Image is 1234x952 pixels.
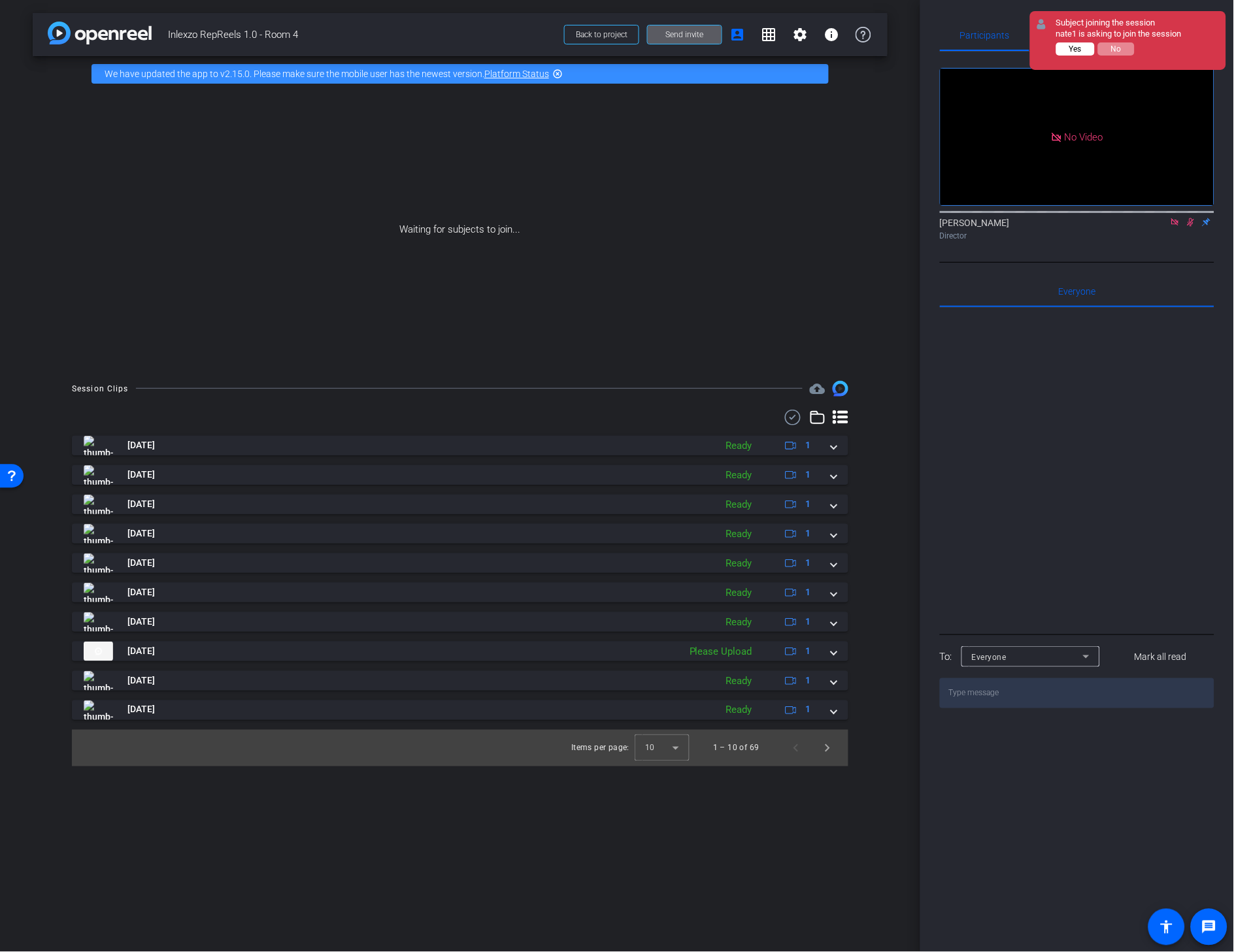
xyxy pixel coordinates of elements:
[1098,42,1135,56] button: No
[960,31,1010,40] span: Participants
[72,382,129,395] div: Session Clips
[720,615,759,630] div: Ready
[72,700,848,720] mat-expansion-panel-header: thumb-nail[DATE]Ready1
[84,465,113,485] img: thumb-nail
[552,69,563,79] mat-icon: highlight_off
[730,27,746,42] mat-icon: account_box
[127,585,155,599] span: [DATE]
[806,615,811,629] span: 1
[940,216,1214,242] div: [PERSON_NAME]
[806,468,811,482] span: 1
[780,732,812,764] button: Previous page
[127,556,155,570] span: [DATE]
[720,556,759,571] div: Ready
[713,742,759,755] div: 1 – 10 of 69
[940,649,952,665] div: To:
[833,381,848,397] img: Session clips
[1069,44,1082,54] span: Yes
[1159,919,1175,935] mat-icon: accessibility
[1056,18,1182,29] div: Subject joining the session
[665,29,704,40] span: Send invite
[84,553,113,573] img: thumb-nail
[72,583,848,602] mat-expansion-panel-header: thumb-nail[DATE]Ready1
[806,556,811,570] span: 1
[72,495,848,514] mat-expansion-panel-header: thumb-nail[DATE]Ready1
[810,381,825,397] mat-icon: cloud_upload
[127,644,155,658] span: [DATE]
[806,674,811,687] span: 1
[72,465,848,485] mat-expansion-panel-header: thumb-nail[DATE]Ready1
[720,468,759,483] div: Ready
[84,583,113,602] img: thumb-nail
[720,674,759,689] div: Ready
[1059,287,1096,296] span: Everyone
[127,674,155,687] span: [DATE]
[806,644,811,658] span: 1
[127,703,155,717] span: [DATE]
[72,642,848,661] mat-expansion-panel-header: thumb-nail[DATE]Please Upload1
[806,527,811,540] span: 1
[972,653,1007,662] span: Everyone
[84,671,113,691] img: thumb-nail
[1135,650,1187,664] span: Mark all read
[127,615,155,629] span: [DATE]
[810,381,825,397] span: Destinations for your clips
[720,585,759,600] div: Ready
[84,642,113,661] img: thumb-nail
[84,700,113,720] img: thumb-nail
[720,438,759,453] div: Ready
[1065,131,1103,142] span: No Video
[1108,645,1215,668] button: Mark all read
[1201,919,1217,935] mat-icon: message
[84,524,113,544] img: thumb-nail
[812,732,843,764] button: Next page
[484,69,549,79] a: Platform Status
[806,703,811,717] span: 1
[1056,42,1095,56] button: Yes
[84,436,113,455] img: thumb-nail
[72,436,848,455] mat-expansion-panel-header: thumb-nail[DATE]Ready1
[720,527,759,542] div: Ready
[564,25,639,44] button: Back to project
[793,27,809,42] mat-icon: settings
[72,524,848,544] mat-expansion-panel-header: thumb-nail[DATE]Ready1
[720,497,759,512] div: Ready
[940,230,1214,242] div: Director
[33,91,888,368] div: Waiting for subjects to join...
[127,438,155,452] span: [DATE]
[48,22,152,44] img: app-logo
[127,527,155,540] span: [DATE]
[571,742,629,755] div: Items per page:
[1056,29,1182,40] div: nate1 is asking to join the session
[72,671,848,691] mat-expansion-panel-header: thumb-nail[DATE]Ready1
[806,497,811,511] span: 1
[806,438,811,452] span: 1
[576,30,627,39] span: Back to project
[127,468,155,482] span: [DATE]
[683,644,759,659] div: Please Upload
[806,585,811,599] span: 1
[824,27,840,42] mat-icon: info
[761,27,777,42] mat-icon: grid_on
[647,25,722,44] button: Send invite
[92,64,829,84] div: We have updated the app to v2.15.0. Please make sure the mobile user has the newest version.
[127,497,155,511] span: [DATE]
[84,612,113,632] img: thumb-nail
[1111,44,1122,54] span: No
[72,612,848,632] mat-expansion-panel-header: thumb-nail[DATE]Ready1
[72,553,848,573] mat-expansion-panel-header: thumb-nail[DATE]Ready1
[168,22,556,48] span: Inlexzo RepReels 1.0 - Room 4
[84,495,113,514] img: thumb-nail
[720,703,759,718] div: Ready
